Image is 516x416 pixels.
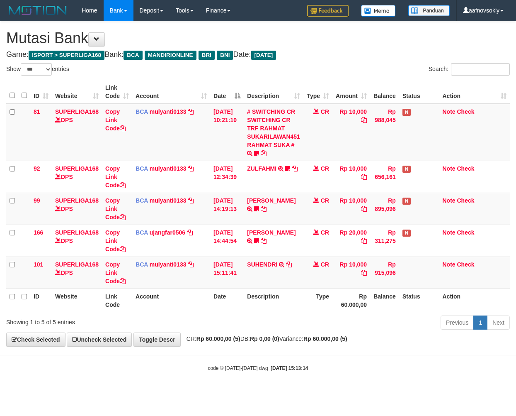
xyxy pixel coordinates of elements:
[55,197,99,204] a: SUPERLIGA168
[29,51,104,60] span: ISPORT > SUPERLIGA168
[457,165,475,172] a: Check
[133,333,181,347] a: Toggle Descr
[321,197,329,204] span: CR
[136,108,148,115] span: BCA
[399,289,439,312] th: Status
[402,198,411,205] span: Has Note
[52,193,102,225] td: DPS
[261,206,266,212] a: Copy MUHAMMAD REZA to clipboard
[457,229,475,236] a: Check
[361,117,367,123] a: Copy Rp 10,000 to clipboard
[332,193,370,225] td: Rp 10,000
[34,165,40,172] span: 92
[188,197,194,204] a: Copy mulyanti0133 to clipboard
[124,51,142,60] span: BCA
[303,335,347,342] strong: Rp 60.000,00 (5)
[217,51,233,60] span: BNI
[361,5,396,17] img: Button%20Memo.svg
[145,51,196,60] span: MANDIRIONLINE
[52,289,102,312] th: Website
[247,165,276,172] a: ZULFAHMI
[370,161,399,193] td: Rp 656,161
[261,237,266,244] a: Copy NOVEN ELING PRAYOG to clipboard
[210,104,244,161] td: [DATE] 10:21:10
[402,109,411,116] span: Has Note
[55,108,99,115] a: SUPERLIGA168
[52,161,102,193] td: DPS
[442,197,455,204] a: Note
[199,51,215,60] span: BRI
[150,229,185,236] a: ujangfar0506
[6,63,69,76] label: Show entries
[55,261,99,268] a: SUPERLIGA168
[370,289,399,312] th: Balance
[105,261,126,284] a: Copy Link Code
[30,80,52,104] th: ID: activate to sort column ascending
[150,108,187,115] a: mulyanti0133
[271,365,308,371] strong: [DATE] 15:13:14
[105,165,126,188] a: Copy Link Code
[332,161,370,193] td: Rp 10,000
[30,289,52,312] th: ID
[105,229,126,252] a: Copy Link Code
[244,80,303,104] th: Description: activate to sort column ascending
[370,257,399,289] td: Rp 915,096
[321,165,329,172] span: CR
[34,197,40,204] span: 99
[457,197,475,204] a: Check
[247,261,277,268] a: SUHENDRI
[6,51,510,59] h4: Game: Bank: Date:
[210,193,244,225] td: [DATE] 14:19:13
[244,289,303,312] th: Description
[251,51,276,60] span: [DATE]
[55,229,99,236] a: SUPERLIGA168
[136,197,148,204] span: BCA
[442,261,455,268] a: Note
[332,225,370,257] td: Rp 20,000
[487,316,510,330] a: Next
[332,80,370,104] th: Amount: activate to sort column ascending
[399,80,439,104] th: Status
[21,63,52,76] select: Showentries
[332,104,370,161] td: Rp 10,000
[136,229,148,236] span: BCA
[102,80,132,104] th: Link Code: activate to sort column ascending
[429,63,510,76] label: Search:
[182,335,347,342] span: CR: DB: Variance:
[34,229,43,236] span: 166
[473,316,487,330] a: 1
[6,30,510,46] h1: Mutasi Bank
[442,108,455,115] a: Note
[361,269,367,276] a: Copy Rp 10,000 to clipboard
[361,174,367,180] a: Copy Rp 10,000 to clipboard
[150,165,187,172] a: mulyanti0133
[132,289,210,312] th: Account
[102,289,132,312] th: Link Code
[332,257,370,289] td: Rp 10,000
[6,4,69,17] img: MOTION_logo.png
[370,80,399,104] th: Balance
[439,289,510,312] th: Action
[136,261,148,268] span: BCA
[370,225,399,257] td: Rp 311,275
[67,333,132,347] a: Uncheck Selected
[6,333,65,347] a: Check Selected
[150,261,187,268] a: mulyanti0133
[451,63,510,76] input: Search:
[321,108,329,115] span: CR
[247,108,300,148] a: # SWITCHING CR SWITCHING CR TRF RAHMAT SUKARILAWAN451 RAHMAT SUKA #
[247,197,296,204] a: [PERSON_NAME]
[196,335,240,342] strong: Rp 60.000,00 (5)
[286,261,292,268] a: Copy SUHENDRI to clipboard
[402,230,411,237] span: Has Note
[370,193,399,225] td: Rp 895,096
[261,150,266,157] a: Copy # SWITCHING CR SWITCHING CR TRF RAHMAT SUKARILAWAN451 RAHMAT SUKA # to clipboard
[292,165,298,172] a: Copy ZULFAHMI to clipboard
[402,166,411,173] span: Has Note
[55,165,99,172] a: SUPERLIGA168
[34,108,40,115] span: 81
[442,229,455,236] a: Note
[52,225,102,257] td: DPS
[208,365,308,371] small: code © [DATE]-[DATE] dwg |
[361,206,367,212] a: Copy Rp 10,000 to clipboard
